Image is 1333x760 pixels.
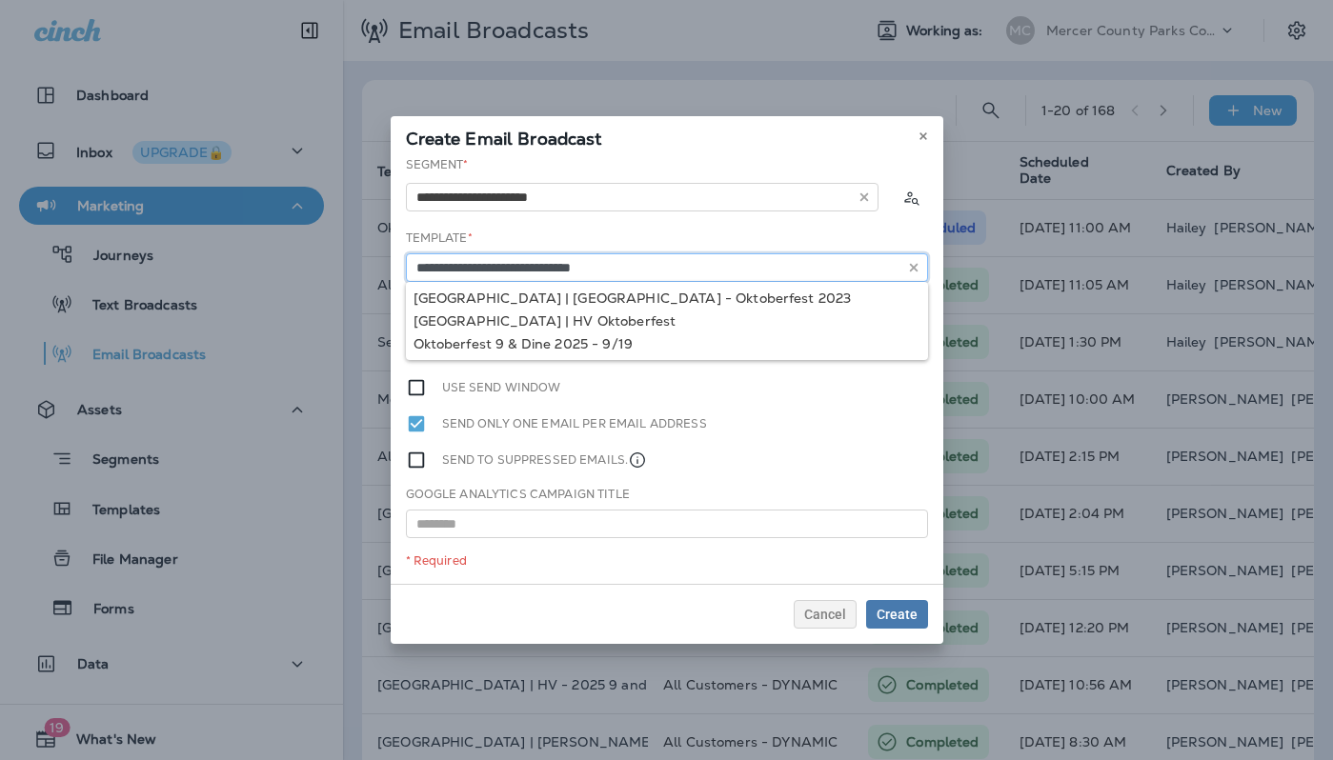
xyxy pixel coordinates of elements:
[804,608,846,621] span: Cancel
[894,180,928,214] button: Calculate the estimated number of emails to be sent based on selected segment. (This could take a...
[442,450,648,470] label: Send to suppressed emails.
[414,336,920,351] div: Oktoberfest 9 & Dine 2025 - 9/19
[877,608,918,621] span: Create
[414,290,920,306] div: [GEOGRAPHIC_DATA] | [GEOGRAPHIC_DATA] - Oktoberfest 2023
[442,413,707,434] label: Send only one email per email address
[442,377,561,398] label: Use send window
[866,600,928,629] button: Create
[406,230,473,246] label: Template
[391,116,943,156] div: Create Email Broadcast
[406,157,469,172] label: Segment
[406,487,630,502] label: Google Analytics Campaign Title
[794,600,857,629] button: Cancel
[406,553,928,569] div: * Required
[414,313,920,329] div: [GEOGRAPHIC_DATA] | HV Oktoberfest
